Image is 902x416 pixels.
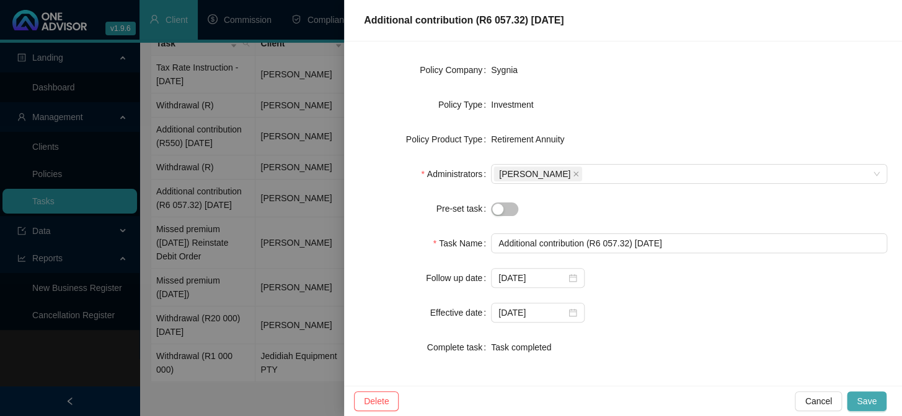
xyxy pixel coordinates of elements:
span: Delete [364,394,389,408]
label: Follow up date [426,268,491,288]
label: Complete task [427,337,491,357]
span: [PERSON_NAME] [499,167,570,181]
span: Cancel [805,394,832,408]
input: Select date [498,306,566,319]
label: Task Name [433,233,491,253]
span: close [573,171,579,177]
button: Save [847,391,887,411]
div: Task completed [491,340,887,354]
span: Sygnia [491,65,518,75]
button: Cancel [795,391,842,411]
label: Policy Company [420,60,491,80]
span: Additional contribution (R6 057.32) [DATE] [364,15,564,25]
label: Pre-set task [436,199,491,219]
button: Delete [354,391,399,411]
label: Policy Type [438,95,491,115]
span: Save [857,394,877,408]
label: Policy Product Type [406,129,491,149]
label: Administrators [421,164,491,184]
span: Retirement Annuity [491,134,564,144]
span: Lynn van der Merwe [493,167,582,181]
input: Select date [498,271,566,285]
label: Effective date [430,303,491,323]
span: Investment [491,100,533,110]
